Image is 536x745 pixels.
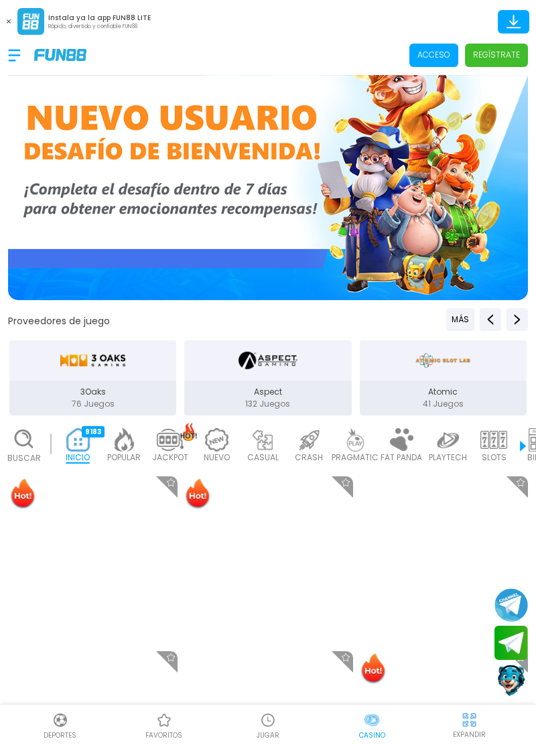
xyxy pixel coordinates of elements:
img: crash_light.webp [295,428,322,452]
img: fat_panda_light.webp [388,428,415,452]
p: favoritos [145,730,182,740]
img: Hot [184,478,211,510]
p: CASUAL [247,452,279,464]
p: PRAGMATIC [332,452,379,464]
img: 3Oaks [60,346,126,375]
p: SLOTS [482,452,507,464]
img: App Logo [17,8,44,35]
button: Previous providers [480,308,501,331]
p: Deportes [44,730,76,740]
p: NUEVO [204,452,230,464]
div: 9183 [82,426,105,437]
p: JACKPOT [152,452,188,464]
p: 41 Juegos [360,398,527,410]
img: new_light.webp [203,428,230,452]
p: POPULAR [107,452,141,464]
p: Aspect [184,386,351,398]
button: Aspect [180,339,355,417]
p: INICIO [66,452,90,464]
p: JUGAR [257,730,279,740]
p: 3Oaks [9,386,176,398]
img: Hot [9,478,36,510]
img: casual_light.webp [249,428,276,452]
img: Casino Favoritos [156,712,172,728]
img: Casino Jugar [260,712,276,728]
img: hide [461,712,478,728]
button: Previous providers [446,308,474,331]
img: pragmatic_light.webp [342,428,368,452]
p: Instala ya la app FUN88 LITE [48,13,151,23]
p: 132 Juegos [184,398,351,410]
p: Atomic [360,386,527,398]
button: Join telegram [494,626,528,661]
p: Casino [359,730,385,740]
p: Regístrate [473,49,520,61]
img: home_active.webp [64,428,91,452]
p: FAT PANDA [381,452,422,464]
img: Hot [360,653,387,685]
img: playtech_light.webp [434,428,461,452]
button: Contact customer service [494,663,528,698]
img: Bono de Nuevo Jugador [8,40,528,300]
p: PLAYTECH [429,452,467,464]
p: 76 Juegos [9,398,176,410]
img: Aspect [239,346,297,375]
img: Company Logo [34,49,86,60]
p: EXPANDIR [453,730,486,740]
a: DeportesDeportesDeportes [8,710,112,740]
img: Deportes [52,712,68,728]
img: slots_light.webp [480,428,507,452]
p: Acceso [417,49,450,61]
img: jackpot_light.webp [157,428,184,452]
button: Next providers [507,308,528,331]
p: Buscar [7,452,41,464]
a: Casino JugarCasino JugarJUGAR [216,710,320,740]
button: Join telegram channel [494,588,528,622]
p: Rápido, divertido y confiable FUN88 [48,23,151,31]
button: Atomic [356,339,531,417]
img: popular_light.webp [111,428,137,452]
button: Proveedores de juego [8,314,110,328]
button: 3Oaks [5,339,180,417]
img: Atomic [413,346,472,375]
a: CasinoCasinoCasino [320,710,424,740]
a: Casino FavoritosCasino Favoritosfavoritos [112,710,216,740]
img: hot [180,423,197,441]
p: CRASH [295,452,323,464]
